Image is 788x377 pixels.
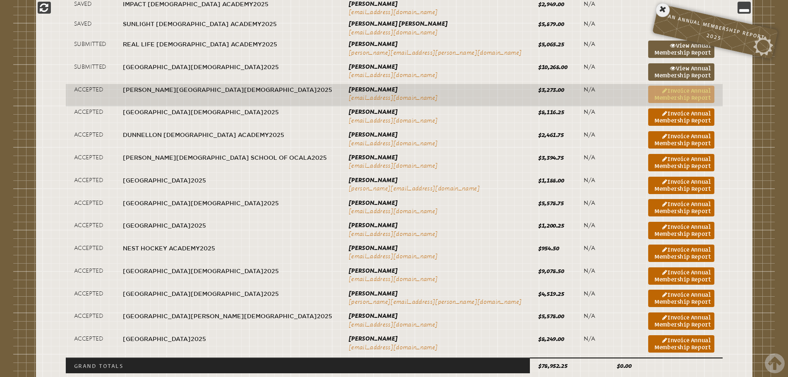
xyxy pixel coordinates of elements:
[538,335,567,343] p: 8,249.00
[538,20,567,28] p: 5,879.00
[538,199,567,207] p: 5,578.75
[584,362,631,370] p: 0.00
[584,244,631,252] p: N/A
[74,86,106,94] p: Accepted
[349,177,398,184] span: [PERSON_NAME]
[123,86,332,94] p: [PERSON_NAME][GEOGRAPHIC_DATA][DEMOGRAPHIC_DATA] 2025
[648,267,714,285] a: Invoice Annual Membership Report
[123,267,332,275] p: [GEOGRAPHIC_DATA][DEMOGRAPHIC_DATA] 2025
[349,29,438,36] a: [EMAIL_ADDRESS][DOMAIN_NAME]
[74,221,106,230] p: Accepted
[349,231,438,238] a: [EMAIL_ADDRESS][DOMAIN_NAME]
[648,312,714,330] a: Invoice Annual Membership Report
[349,20,448,27] span: [PERSON_NAME] [PERSON_NAME]
[74,176,106,185] p: Accepted
[349,154,398,161] span: [PERSON_NAME]
[349,321,438,328] a: [EMAIL_ADDRESS][DOMAIN_NAME]
[123,108,332,116] p: [GEOGRAPHIC_DATA][DEMOGRAPHIC_DATA] 2025
[652,4,778,59] div: bethany-christian-school-annual-membership-report-2025
[74,20,106,28] p: Saved
[648,177,714,194] a: Invoice Annual Membership Report
[74,335,106,343] p: Accepted
[74,290,106,298] p: Accepted
[349,267,398,274] span: [PERSON_NAME]
[584,63,631,71] p: N/A
[584,199,631,207] p: N/A
[584,40,631,48] p: N/A
[349,245,398,252] span: [PERSON_NAME]
[349,94,438,101] a: [EMAIL_ADDRESS][DOMAIN_NAME]
[74,244,106,252] p: Accepted
[349,276,438,283] a: [EMAIL_ADDRESS][DOMAIN_NAME]
[349,298,522,305] a: [PERSON_NAME][EMAIL_ADDRESS][PERSON_NAME][DOMAIN_NAME]
[74,131,106,139] p: Accepted
[538,63,567,71] p: 10,268.00
[349,86,398,93] span: [PERSON_NAME]
[648,222,714,239] a: Invoice Annual Membership Report
[584,86,631,94] p: N/A
[538,362,567,370] p: 78,952.25
[584,154,631,162] p: N/A
[123,244,332,252] p: Nest Hockey Academy 2025
[648,41,714,58] a: View Annual Membership Report
[648,154,714,171] a: Invoice Annual Membership Report
[74,154,106,162] p: Accepted
[584,312,631,320] p: N/A
[349,312,398,319] span: [PERSON_NAME]
[123,312,332,320] p: [GEOGRAPHIC_DATA][PERSON_NAME][DEMOGRAPHIC_DATA] 2025
[349,140,438,147] a: [EMAIL_ADDRESS][DOMAIN_NAME]
[349,199,398,207] span: [PERSON_NAME]
[538,244,567,252] p: 954.50
[349,131,398,138] span: [PERSON_NAME]
[584,267,631,275] p: N/A
[584,20,631,28] p: N/A
[349,63,398,70] span: [PERSON_NAME]
[74,267,106,275] p: Accepted
[349,222,398,229] span: [PERSON_NAME]
[74,362,522,370] p: Grand Totals
[123,290,332,298] p: [GEOGRAPHIC_DATA][DEMOGRAPHIC_DATA] 2025
[648,63,714,81] a: View Annual Membership Report
[658,10,772,53] p: An Annual Membership Report 2025
[538,108,567,116] p: 8,116.25
[123,40,332,48] p: Real Life [DEMOGRAPHIC_DATA] Academy 2025
[538,221,567,230] p: 1,200.25
[123,63,332,71] p: [GEOGRAPHIC_DATA][DEMOGRAPHIC_DATA] 2025
[584,221,631,230] p: N/A
[349,72,438,79] a: [EMAIL_ADDRESS][DOMAIN_NAME]
[74,199,106,207] p: Accepted
[584,290,631,298] p: N/A
[648,290,714,307] a: Invoice Annual Membership Report
[584,108,631,116] p: N/A
[74,40,106,48] p: Submitted
[349,185,480,192] a: [PERSON_NAME][EMAIL_ADDRESS][DOMAIN_NAME]
[538,267,567,275] p: 9,078.50
[349,253,438,260] a: [EMAIL_ADDRESS][DOMAIN_NAME]
[538,154,567,162] p: 3,394.75
[538,290,567,298] p: 4,519.25
[538,86,567,94] p: 3,273.00
[648,86,714,103] a: Invoice Annual Membership Report
[349,0,398,7] span: [PERSON_NAME]
[349,49,522,56] a: [PERSON_NAME][EMAIL_ADDRESS][PERSON_NAME][DOMAIN_NAME]
[648,131,714,149] a: Invoice Annual Membership Report
[648,199,714,216] a: Invoice Annual Membership Report
[349,9,438,16] a: [EMAIL_ADDRESS][DOMAIN_NAME]
[349,162,438,169] a: [EMAIL_ADDRESS][DOMAIN_NAME]
[349,290,398,297] span: [PERSON_NAME]
[648,245,714,262] a: Invoice Annual Membership Report
[123,199,332,207] p: [GEOGRAPHIC_DATA][DEMOGRAPHIC_DATA] 2025
[123,176,332,185] p: [GEOGRAPHIC_DATA] 2025
[74,63,106,71] p: Submitted
[349,344,438,351] a: [EMAIL_ADDRESS][DOMAIN_NAME]
[123,154,332,162] p: [PERSON_NAME][DEMOGRAPHIC_DATA] School of Ocala 2025
[538,312,567,320] p: 5,578.00
[349,208,438,215] a: [EMAIL_ADDRESS][DOMAIN_NAME]
[648,335,714,353] a: Invoice Annual Membership Report
[123,335,332,343] p: [GEOGRAPHIC_DATA] 2025
[123,221,332,230] p: [GEOGRAPHIC_DATA] 2025
[349,117,438,124] a: [EMAIL_ADDRESS][DOMAIN_NAME]
[648,108,714,126] a: Invoice Annual Membership Report
[349,108,398,115] span: [PERSON_NAME]
[74,312,106,320] p: Accepted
